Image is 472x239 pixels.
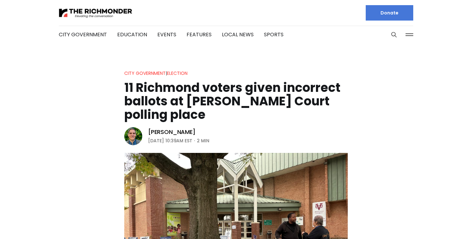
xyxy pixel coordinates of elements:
a: City Government [59,31,107,38]
button: Search this site [389,30,399,40]
img: Graham Moomaw [124,127,142,145]
span: 2 min [197,137,209,145]
img: The Richmonder [59,7,133,19]
a: [PERSON_NAME] [148,128,196,136]
a: Sports [264,31,284,38]
h1: 11 Richmond voters given incorrect ballots at [PERSON_NAME] Court polling place [124,81,348,121]
a: Features [187,31,212,38]
div: | [124,69,188,77]
a: Election [167,70,188,76]
a: Education [117,31,147,38]
a: Local News [222,31,254,38]
a: City Government [124,70,166,76]
time: [DATE] 10:39AM EST [148,137,192,145]
a: Events [157,31,176,38]
a: Donate [366,5,413,21]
